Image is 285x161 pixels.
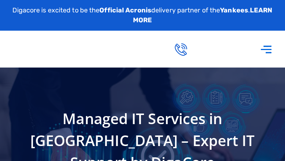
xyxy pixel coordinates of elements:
[14,32,94,66] img: Digacore logo 1
[256,39,276,59] div: Menu Toggle
[99,6,151,14] strong: Official Acronis
[220,6,248,14] strong: Yankees
[5,5,280,25] p: Digacore is excited to be the delivery partner of the .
